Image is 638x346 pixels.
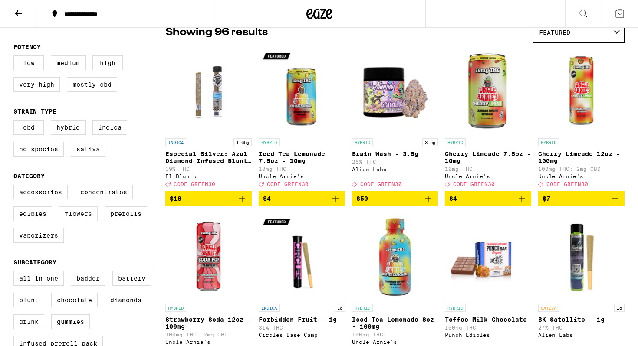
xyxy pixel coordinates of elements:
[170,195,181,202] span: $18
[259,173,345,179] div: Uncle Arnie's
[13,271,64,286] label: All-In-One
[538,47,625,191] a: Open page for Cherry Limeade 12oz - 100mg from Uncle Arnie's
[13,293,44,307] label: Blunt
[174,181,215,187] span: CODE GREEN30
[538,191,625,206] button: Add to bag
[259,47,345,191] a: Open page for Iced Tea Lemonade 7.5oz - 10mg from Uncle Arnie's
[165,47,252,191] a: Open page for Especial Silver: Azul Diamond Infused Blunt - 1.65g from El Blunto
[445,166,531,172] p: 10mg THC
[352,191,438,206] button: Add to bag
[165,166,252,172] p: 39% THC
[445,138,466,146] p: HYBRID
[453,181,495,187] span: CODE GREEN30
[614,304,625,312] p: 1g
[352,213,438,300] img: Uncle Arnie's - Iced Tea Lemonade 8oz - 100mg
[165,150,252,164] p: Especial Silver: Azul Diamond Infused Blunt - 1.65g
[538,47,625,134] img: Uncle Arnie's - Cherry Limeade 12oz - 100mg
[445,47,531,134] img: Uncle Arnie's - Cherry Limeade 7.5oz - 10mg
[233,138,252,146] p: 1.65g
[51,293,98,307] label: Chocolate
[165,25,268,40] p: Showing 96 results
[449,195,457,202] span: $4
[13,228,64,243] label: Vaporizers
[352,47,438,134] img: Alien Labs - Brain Wash - 3.5g
[445,47,531,191] a: Open page for Cherry Limeade 7.5oz - 10mg from Uncle Arnie's
[13,108,56,115] legend: Strain Type
[259,138,280,146] p: HYBRID
[356,195,368,202] span: $50
[259,47,345,134] img: Uncle Arnie's - Iced Tea Lemonade 7.5oz - 10mg
[13,142,64,157] label: No Species
[445,191,531,206] button: Add to bag
[543,195,550,202] span: $7
[259,304,280,312] p: INDICA
[360,181,402,187] span: CODE GREEN30
[352,166,438,172] div: Alien Labs
[165,304,186,312] p: HYBRID
[67,77,117,92] label: Mostly CBD
[263,195,271,202] span: $4
[267,181,309,187] span: CODE GREEN30
[165,213,252,300] img: Uncle Arnie's - Strawberry Soda 12oz - 100mg
[538,325,625,330] p: 27% THC
[445,316,531,323] p: Toffee Milk Chocolate
[352,304,373,312] p: HYBRID
[51,120,86,135] label: Hybrid
[259,166,345,172] p: 10mg THC
[538,332,625,338] div: Alien Labs
[259,325,345,330] p: 31% THC
[13,77,60,92] label: Very High
[352,316,438,330] p: Iced Tea Lemonade 8oz - 100mg
[445,325,531,330] p: 100mg THC
[92,120,127,135] label: Indica
[538,213,625,300] img: Alien Labs - BK Satellite - 1g
[165,339,252,345] div: Uncle Arnie's
[13,43,41,50] legend: Potency
[71,271,105,286] label: Badder
[165,191,252,206] button: Add to bag
[352,138,373,146] p: HYBRID
[13,173,45,180] legend: Category
[51,55,86,70] label: Medium
[538,304,559,312] p: SATIVA
[112,271,151,286] label: Battery
[259,191,345,206] button: Add to bag
[538,138,559,146] p: HYBRID
[75,185,133,199] label: Concentrates
[538,166,625,172] p: 100mg THC: 2mg CBD
[13,55,44,70] label: Low
[165,173,252,179] div: El Blunto
[51,314,90,329] label: Gummies
[538,173,625,179] div: Uncle Arnie's
[538,316,625,323] p: BK Satellite - 1g
[165,316,252,330] p: Strawberry Soda 12oz - 100mg
[259,316,345,323] p: Forbidden Fruit - 1g
[105,293,147,307] label: Diamonds
[445,304,466,312] p: HYBRID
[539,29,570,36] span: Featured
[352,150,438,157] p: Brain Wash - 3.5g
[5,6,62,13] span: Hi. Need any help?
[59,206,98,221] label: Flowers
[445,332,531,338] div: Punch Edibles
[259,332,345,338] div: Circles Base Camp
[165,47,252,134] img: El Blunto - Especial Silver: Azul Diamond Infused Blunt - 1.65g
[165,332,252,337] p: 100mg THC: 2mg CBD
[259,150,345,164] p: Iced Tea Lemonade 7.5oz - 10mg
[13,206,52,221] label: Edibles
[445,213,531,300] img: Punch Edibles - Toffee Milk Chocolate
[105,206,147,221] label: Prerolls
[445,173,531,179] div: Uncle Arnie's
[165,138,186,146] p: INDICA
[335,304,345,312] p: 1g
[259,213,345,300] img: Circles Base Camp - Forbidden Fruit - 1g
[13,259,56,266] legend: Subcategory
[352,339,438,345] div: Uncle Arnie's
[13,120,44,135] label: CBD
[546,181,588,187] span: CODE GREEN30
[422,138,438,146] p: 3.5g
[352,159,438,165] p: 26% THC
[352,332,438,337] p: 100mg THC
[13,314,44,329] label: Drink
[445,150,531,164] p: Cherry Limeade 7.5oz - 10mg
